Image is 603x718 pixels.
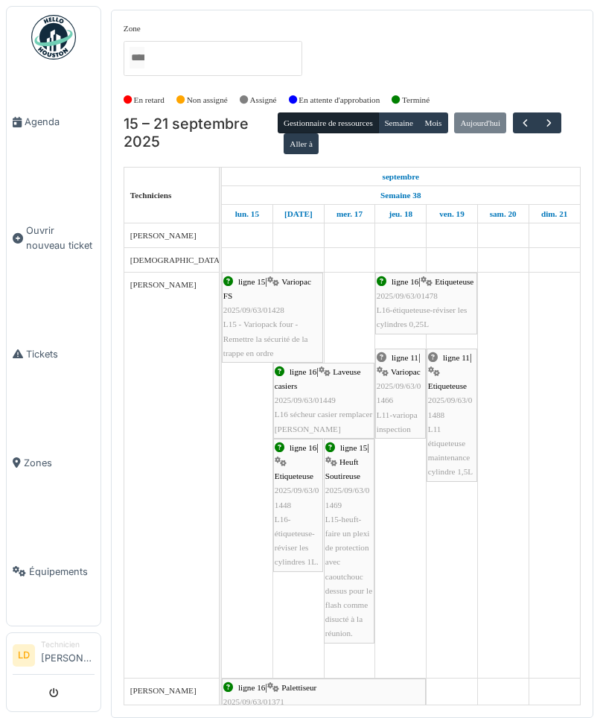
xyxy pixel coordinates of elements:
[29,565,95,579] span: Équipements
[377,381,421,404] span: 2025/09/63/01466
[31,15,76,60] img: Badge_color-CXgf-gQk.svg
[13,639,95,675] a: LD Technicien[PERSON_NAME]
[26,223,95,252] span: Ouvrir nouveau ticket
[290,367,316,376] span: ligne 16
[26,347,95,361] span: Tickets
[275,395,336,404] span: 2025/09/63/01449
[325,457,360,480] span: Heuft Soutireuse
[223,277,311,300] span: Variopac FS
[325,486,370,509] span: 2025/09/63/01469
[25,115,95,129] span: Agenda
[281,205,316,223] a: 16 septembre 2025
[284,133,319,154] button: Aller à
[24,456,95,470] span: Zones
[428,381,467,390] span: Etiqueteuse
[275,515,319,567] span: L16-étiqueteuse-réviser les cylindres 1L.
[391,367,421,376] span: Variopac
[443,353,470,362] span: ligne 11
[134,94,165,107] label: En retard
[435,277,473,286] span: Etiqueteuse
[340,443,367,452] span: ligne 15
[486,205,520,223] a: 20 septembre 2025
[325,515,372,638] span: L15-heuft-faire un plexi de protection avec caoutchouc dessus pour le flash comme disucté à la ré...
[223,275,322,360] div: |
[385,205,416,223] a: 18 septembre 2025
[275,410,372,433] span: L16 sécheur casier remplacer [PERSON_NAME]
[130,231,197,240] span: [PERSON_NAME]
[392,353,418,362] span: ligne 11
[325,441,373,641] div: |
[238,277,265,286] span: ligne 15
[223,697,284,706] span: 2025/09/63/01371
[290,443,316,452] span: ligne 16
[299,94,380,107] label: En attente d'approbation
[377,305,467,328] span: L16-étiqueteuse-réviser les cylindres 0,25L
[223,305,284,314] span: 2025/09/63/01428
[275,441,322,570] div: |
[537,112,561,134] button: Suivant
[378,112,419,133] button: Semaine
[7,408,100,517] a: Zones
[428,351,476,480] div: |
[513,112,537,134] button: Précédent
[428,395,473,419] span: 2025/09/63/01488
[7,177,100,299] a: Ouvrir nouveau ticket
[223,320,308,357] span: L15 - Variopack four - Remettre la sécurité de la trappe en ordre
[7,299,100,408] a: Tickets
[454,112,506,133] button: Aujourd'hui
[537,205,571,223] a: 21 septembre 2025
[278,112,379,133] button: Gestionnaire de ressources
[130,191,172,200] span: Techniciens
[377,186,424,205] a: Semaine 38
[392,277,418,286] span: ligne 16
[275,365,373,436] div: |
[187,94,228,107] label: Non assigné
[130,280,197,289] span: [PERSON_NAME]
[377,410,418,433] span: L11-variopa inspection
[275,486,319,509] span: 2025/09/63/01448
[7,517,100,626] a: Équipements
[250,94,277,107] label: Assigné
[377,275,476,332] div: |
[41,639,95,671] li: [PERSON_NAME]
[379,168,424,186] a: 15 septembre 2025
[402,94,430,107] label: Terminé
[275,471,313,480] span: Etiqueteuse
[232,205,263,223] a: 15 septembre 2025
[435,205,468,223] a: 19 septembre 2025
[130,255,289,264] span: [DEMOGRAPHIC_DATA][PERSON_NAME]
[377,351,424,436] div: |
[124,22,141,35] label: Zone
[281,683,316,692] span: Palettiseur
[333,205,366,223] a: 17 septembre 2025
[13,644,35,667] li: LD
[238,683,265,692] span: ligne 16
[124,115,278,150] h2: 15 – 21 septembre 2025
[377,291,438,300] span: 2025/09/63/01478
[41,639,95,650] div: Technicien
[428,425,473,477] span: L11 étiqueteuse maintenance cylindre 1,5L
[130,686,197,695] span: [PERSON_NAME]
[7,68,100,177] a: Agenda
[130,47,144,69] input: Tous
[418,112,448,133] button: Mois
